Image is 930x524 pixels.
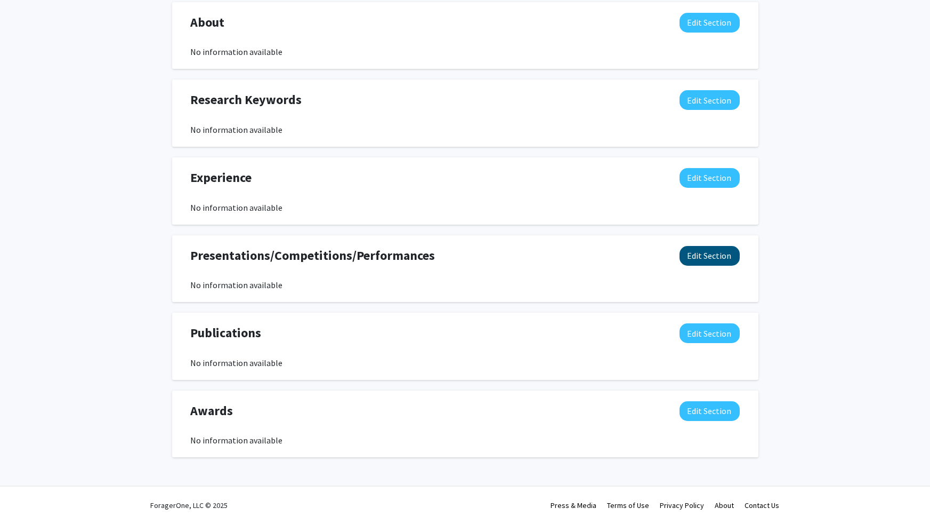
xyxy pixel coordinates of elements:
span: Awards [191,401,233,420]
div: ForagerOne, LLC © 2025 [151,487,228,524]
button: Edit Research Keywords [680,90,740,110]
a: Press & Media [551,501,597,510]
a: About [715,501,734,510]
div: No information available [191,434,740,447]
div: No information available [191,279,740,291]
span: Presentations/Competitions/Performances [191,246,435,265]
a: Privacy Policy [660,501,705,510]
span: Research Keywords [191,90,302,109]
button: Edit Presentations/Competitions/Performances [680,246,740,266]
div: No information available [191,45,740,58]
a: Terms of Use [608,501,650,510]
div: No information available [191,123,740,136]
span: About [191,13,225,32]
div: No information available [191,201,740,214]
button: Edit Experience [680,168,740,188]
span: Experience [191,168,252,187]
button: Edit Publications [680,323,740,343]
iframe: Chat [8,476,45,516]
span: Publications [191,323,262,343]
a: Contact Us [745,501,780,510]
button: Edit Awards [680,401,740,421]
button: Edit About [680,13,740,33]
div: No information available [191,356,740,369]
